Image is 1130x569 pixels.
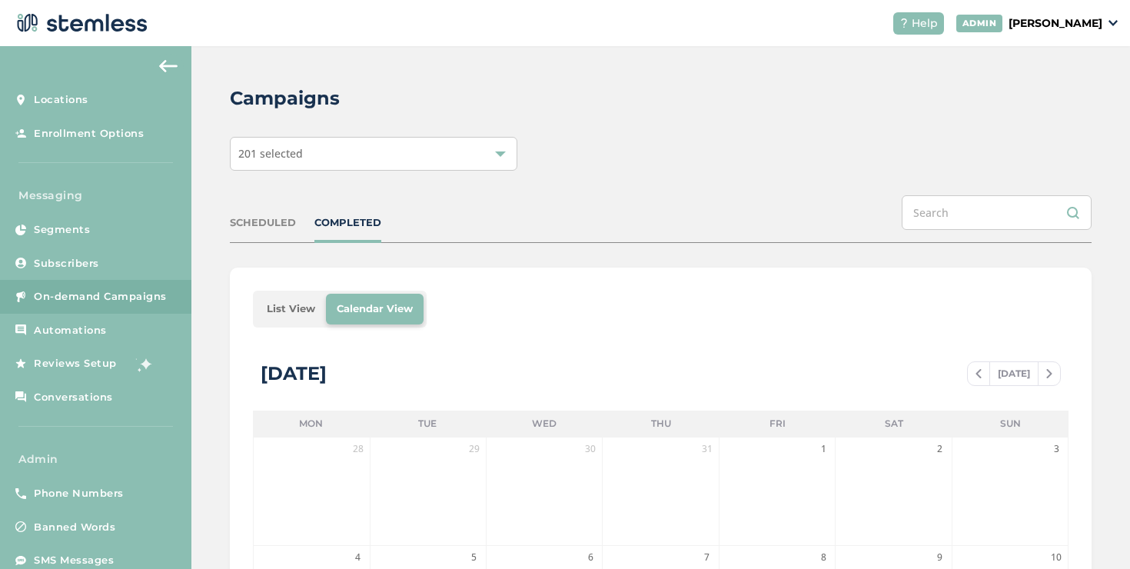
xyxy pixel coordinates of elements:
span: On-demand Campaigns [34,289,167,304]
img: icon-arrow-back-accent-c549486e.svg [159,60,178,72]
span: SMS Messages [34,553,114,568]
iframe: Chat Widget [1053,495,1130,569]
img: logo-dark-0685b13c.svg [12,8,148,38]
li: List View [256,294,326,324]
img: icon-help-white-03924b79.svg [899,18,909,28]
p: [PERSON_NAME] [1009,15,1102,32]
span: Automations [34,323,107,338]
div: ADMIN [956,15,1003,32]
span: Help [912,15,938,32]
div: SCHEDULED [230,215,296,231]
span: Locations [34,92,88,108]
input: Search [902,195,1092,230]
span: Segments [34,222,90,238]
span: Conversations [34,390,113,405]
span: Enrollment Options [34,126,144,141]
li: Calendar View [326,294,424,324]
h2: Campaigns [230,85,340,112]
span: Subscribers [34,256,99,271]
span: Banned Words [34,520,115,535]
span: Phone Numbers [34,486,124,501]
img: icon_down-arrow-small-66adaf34.svg [1108,20,1118,26]
div: COMPLETED [314,215,381,231]
img: glitter-stars-b7820f95.gif [128,348,159,379]
span: Reviews Setup [34,356,117,371]
span: 201 selected [238,146,303,161]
